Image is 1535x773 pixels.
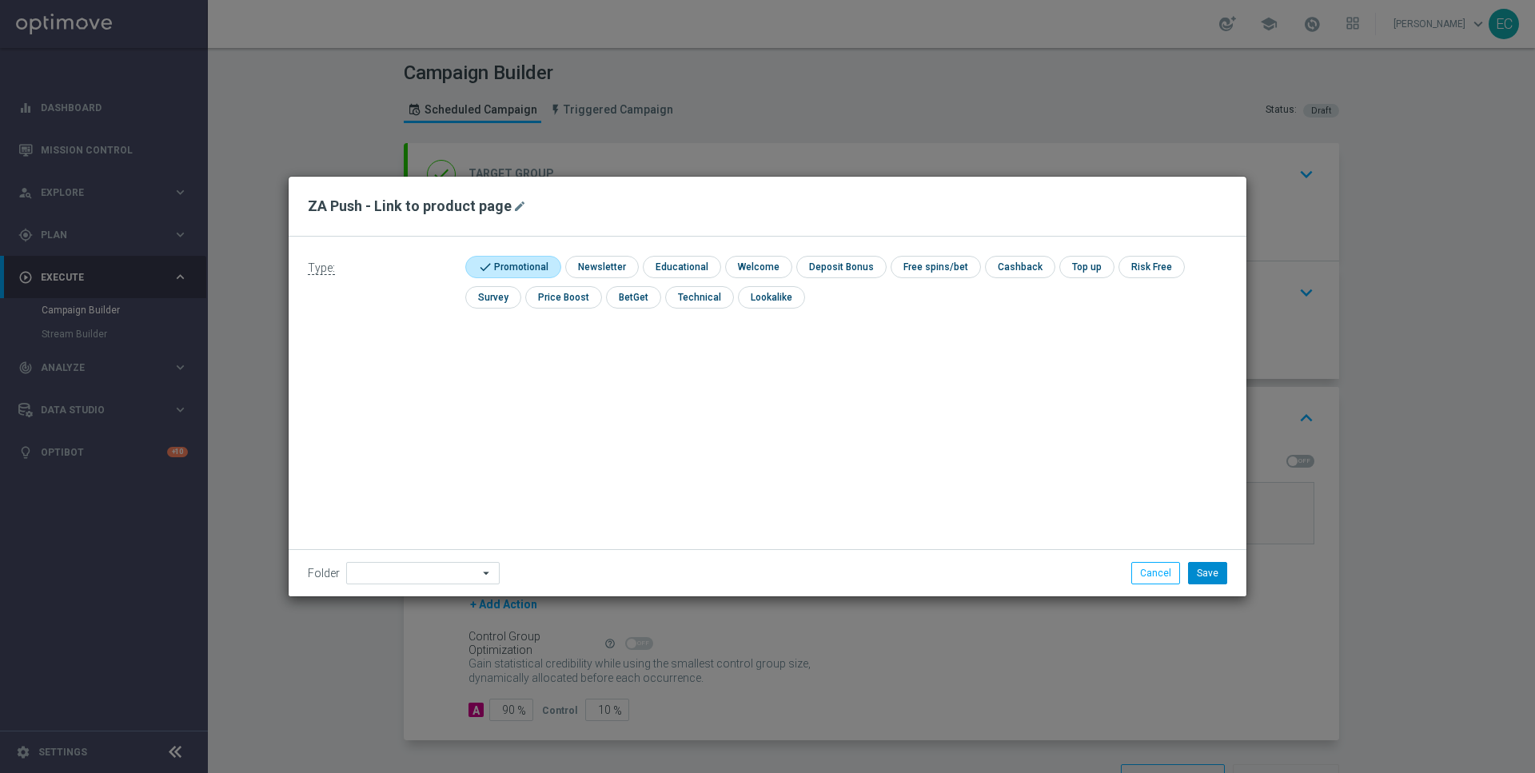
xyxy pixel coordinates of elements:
label: Folder [308,567,340,580]
i: mode_edit [513,200,526,213]
button: Save [1188,562,1227,584]
button: Cancel [1131,562,1180,584]
i: arrow_drop_down [479,563,495,584]
button: mode_edit [512,197,532,216]
span: Type: [308,261,335,275]
h2: ZA Push - Link to product page [308,197,512,216]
